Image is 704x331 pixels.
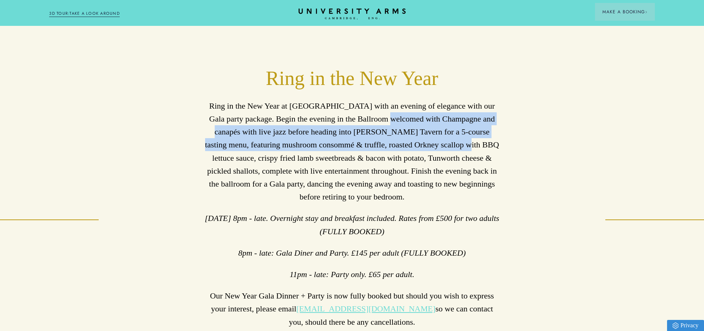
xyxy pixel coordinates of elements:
[299,8,406,20] a: Home
[238,248,466,257] em: 8pm - late: Gala Diner and Party. £145 per adult (FULLY BOOKED)
[204,66,500,91] h2: Ring in the New Year
[667,320,704,331] a: Privacy
[290,270,415,279] em: 11pm - late: Party only. £65 per adult.
[296,304,435,313] a: [EMAIL_ADDRESS][DOMAIN_NAME]
[673,323,679,329] img: Privacy
[204,99,500,204] p: Ring in the New Year at [GEOGRAPHIC_DATA] with an evening of elegance with our Gala party package...
[204,289,500,328] p: Our New Year Gala Dinner + Party is now fully booked but should you wish to express your interest...
[595,3,655,21] button: Make a BookingArrow icon
[49,10,120,17] a: 3D TOUR:TAKE A LOOK AROUND
[205,214,499,236] em: [DATE] 8pm - late. Overnight stay and breakfast included. Rates from £500 for two adults (FULLY B...
[602,8,647,15] span: Make a Booking
[645,11,647,13] img: Arrow icon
